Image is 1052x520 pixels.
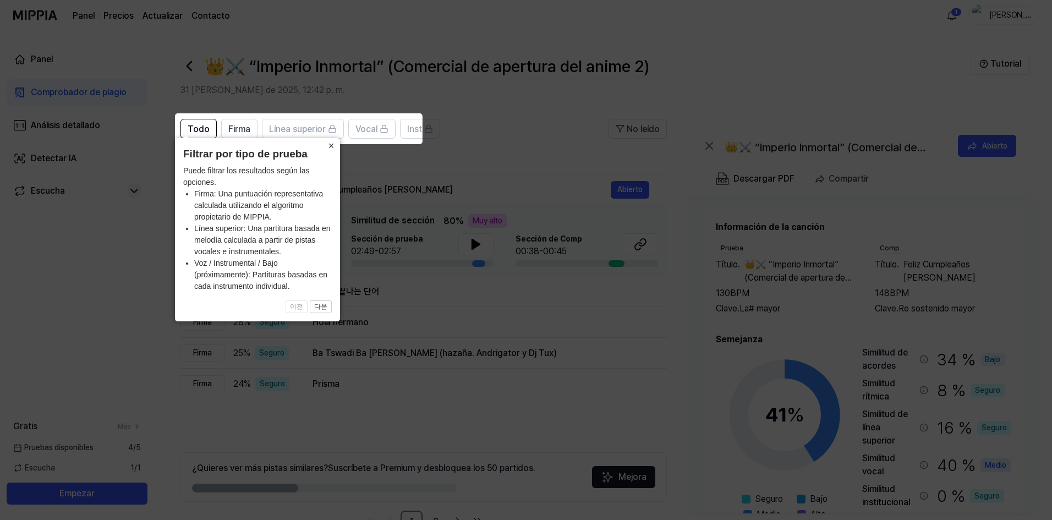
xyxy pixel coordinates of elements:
button: Inst [400,119,440,139]
font: Todo [188,124,210,134]
font: Firma: Una puntuación representativa calculada utilizando el algoritmo propietario de MIPPIA. [194,189,323,221]
font: × [328,140,335,151]
button: 다음 [310,300,332,314]
font: Filtrar por tipo de prueba [183,148,308,160]
font: Vocal [355,124,377,134]
font: Línea superior: Una partitura basada en melodía calculada a partir de pistas vocales e instrument... [194,224,331,256]
button: Vocal [348,119,396,139]
button: 이전 [286,300,308,314]
font: Inst [407,124,422,134]
font: 이전 [290,303,303,310]
button: Cerca [322,138,340,154]
font: Puede filtrar los resultados según las opciones. [183,166,310,187]
font: 다음 [314,303,327,310]
button: Línea superior [262,119,344,139]
button: Todo [180,119,217,139]
font: Voz / Instrumental / Bajo (próximamente): Partituras basadas en cada instrumento individual. [194,259,327,291]
font: Firma [228,124,250,134]
font: Línea superior [269,124,326,134]
button: Firma [221,119,257,139]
